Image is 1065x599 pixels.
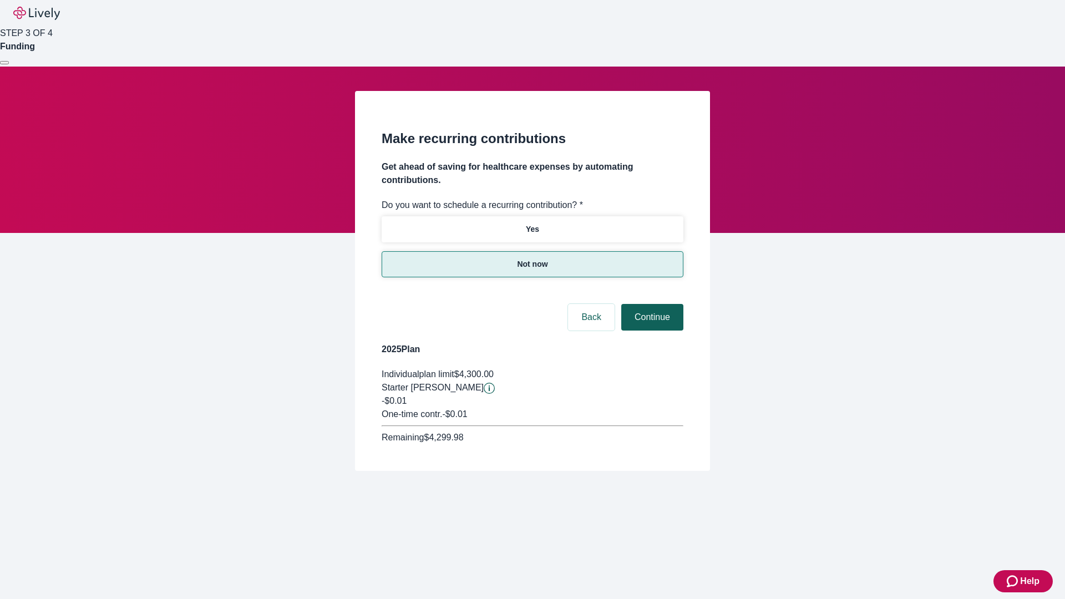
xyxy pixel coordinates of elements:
[442,409,467,419] span: - $0.01
[454,369,494,379] span: $4,300.00
[568,304,615,331] button: Back
[382,160,683,187] h4: Get ahead of saving for healthcare expenses by automating contributions.
[382,396,407,405] span: -$0.01
[382,199,583,212] label: Do you want to schedule a recurring contribution? *
[13,7,60,20] img: Lively
[382,343,683,356] h4: 2025 Plan
[382,251,683,277] button: Not now
[382,369,454,379] span: Individual plan limit
[993,570,1053,592] button: Zendesk support iconHelp
[484,383,495,394] svg: Starter penny details
[526,224,539,235] p: Yes
[1007,575,1020,588] svg: Zendesk support icon
[382,216,683,242] button: Yes
[1020,575,1039,588] span: Help
[484,383,495,394] button: Lively will contribute $0.01 to establish your account
[517,258,547,270] p: Not now
[382,433,424,442] span: Remaining
[382,129,683,149] h2: Make recurring contributions
[382,409,442,419] span: One-time contr.
[382,383,484,392] span: Starter [PERSON_NAME]
[621,304,683,331] button: Continue
[424,433,463,442] span: $4,299.98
